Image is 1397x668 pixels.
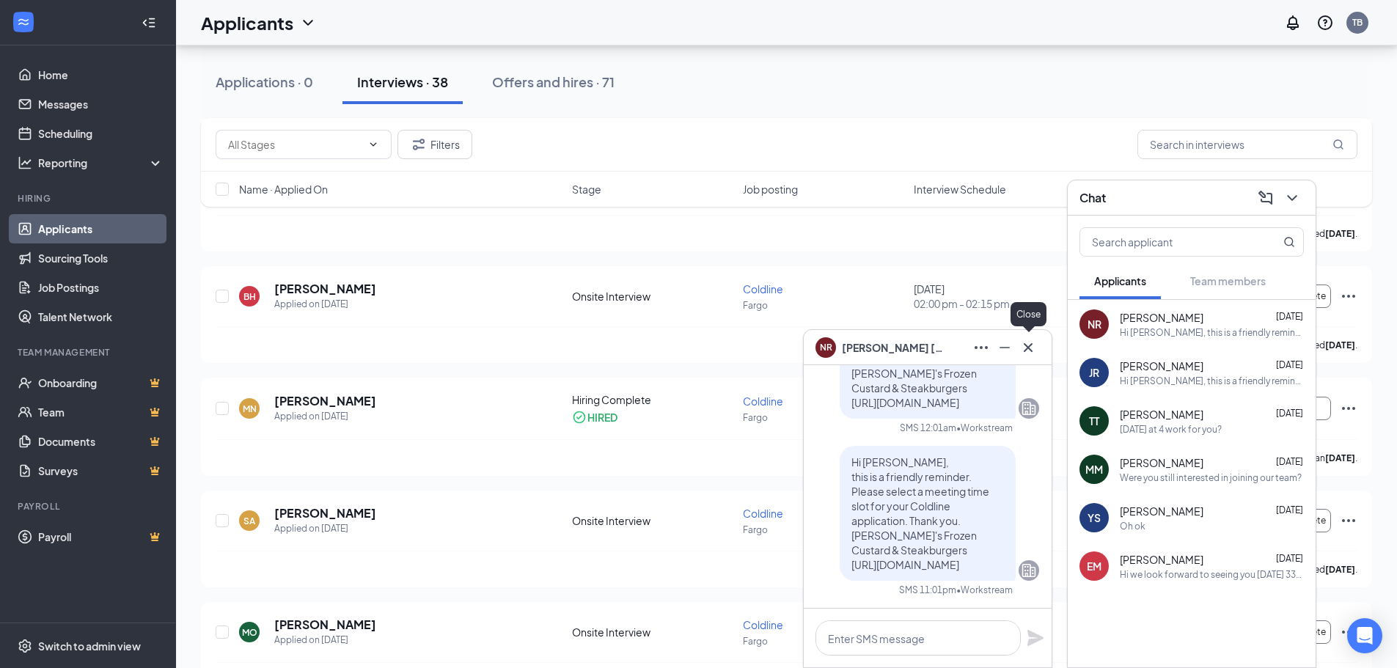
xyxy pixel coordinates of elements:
div: Offers and hires · 71 [492,73,615,91]
a: Messages [38,89,164,119]
div: Team Management [18,346,161,359]
button: Filter Filters [397,130,472,159]
svg: Ellipses [1340,400,1357,417]
svg: Company [1020,400,1038,417]
div: JR [1089,365,1099,380]
a: Job Postings [38,273,164,302]
div: MM [1085,462,1103,477]
svg: MagnifyingGlass [1332,139,1344,150]
svg: Collapse [142,15,156,30]
button: ComposeMessage [1254,186,1277,210]
svg: Analysis [18,155,32,170]
button: Cross [1016,336,1040,359]
span: [PERSON_NAME] [1120,310,1203,325]
div: [DATE] [914,282,1076,311]
span: Team members [1190,274,1266,287]
a: Talent Network [38,302,164,331]
div: Hi [PERSON_NAME], this is a friendly reminder. Your meeting with [PERSON_NAME]'s Frozen Custard &... [1120,375,1304,387]
span: • Workstream [956,422,1013,434]
div: HIRED [587,410,617,425]
svg: QuestionInfo [1316,14,1334,32]
a: PayrollCrown [38,522,164,551]
div: [DATE] at 4 work for you? [1120,423,1222,436]
div: TT [1089,414,1099,428]
svg: Minimize [996,339,1013,356]
h5: [PERSON_NAME] [274,617,376,633]
div: Interviews · 38 [357,73,448,91]
div: SMS 12:01am [900,422,956,434]
div: MN [243,403,257,415]
span: • Workstream [956,584,1013,596]
span: Coldline [743,507,783,520]
p: Fargo [743,635,905,647]
svg: Notifications [1284,14,1302,32]
a: OnboardingCrown [38,368,164,397]
span: Hi [PERSON_NAME], this is a friendly reminder. Please select a meeting time slot for your Coldlin... [851,455,989,571]
span: [PERSON_NAME] [1120,552,1203,567]
span: Stage [572,182,601,197]
div: NR [1088,317,1101,331]
div: Applied on [DATE] [274,521,376,536]
svg: MagnifyingGlass [1283,236,1295,248]
input: Search in interviews [1137,130,1357,159]
span: Coldline [743,394,783,408]
button: ChevronDown [1280,186,1304,210]
div: BH [243,290,256,303]
svg: WorkstreamLogo [16,15,31,29]
b: [DATE] [1325,452,1355,463]
a: Home [38,60,164,89]
div: Reporting [38,155,164,170]
div: Open Intercom Messenger [1347,618,1382,653]
div: YS [1088,510,1101,525]
p: Fargo [743,299,905,312]
svg: ChevronDown [1283,189,1301,207]
h5: [PERSON_NAME] [274,281,376,297]
div: Applied on [DATE] [274,633,376,647]
svg: Company [1020,562,1038,579]
svg: Cross [1019,339,1037,356]
svg: Plane [1027,629,1044,647]
span: [PERSON_NAME] [PERSON_NAME] [842,339,945,356]
a: Applicants [38,214,164,243]
h3: Chat [1079,190,1106,206]
div: SMS 11:01pm [899,584,956,596]
span: 02:00 pm - 02:15 pm [914,296,1076,311]
input: All Stages [228,136,362,153]
a: Sourcing Tools [38,243,164,273]
svg: Filter [410,136,428,153]
div: EM [1087,559,1101,573]
span: Applicants [1094,274,1146,287]
span: Coldline [743,618,783,631]
div: Payroll [18,500,161,513]
span: [DATE] [1276,553,1303,564]
div: Were you still interested in joining our team? [1120,471,1302,484]
svg: Ellipses [1340,287,1357,305]
span: [PERSON_NAME] [1120,407,1203,422]
svg: Ellipses [1340,623,1357,641]
div: Onsite Interview [572,513,734,528]
span: [DATE] [1276,311,1303,322]
b: [DATE] [1325,228,1355,239]
span: [PERSON_NAME] [1120,359,1203,373]
div: SA [243,515,255,527]
svg: Settings [18,639,32,653]
span: [DATE] [1276,504,1303,515]
div: Onsite Interview [572,625,734,639]
svg: Ellipses [972,339,990,356]
p: Fargo [743,411,905,424]
span: [DATE] [1276,359,1303,370]
span: Interview Schedule [914,182,1006,197]
span: Name · Applied On [239,182,328,197]
svg: ComposeMessage [1257,189,1275,207]
div: Close [1011,302,1046,326]
div: Applied on [DATE] [274,297,376,312]
div: Hi [PERSON_NAME], this is a friendly reminder. Please select a meeting time slot for your Coldlin... [1120,326,1304,339]
a: SurveysCrown [38,456,164,485]
svg: ChevronDown [367,139,379,150]
span: [DATE] [1276,408,1303,419]
div: Hi we look forward to seeing you [DATE] 330pm [1120,568,1304,581]
div: Applications · 0 [216,73,313,91]
span: Coldline [743,282,783,296]
div: Hiring Complete [572,392,734,407]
